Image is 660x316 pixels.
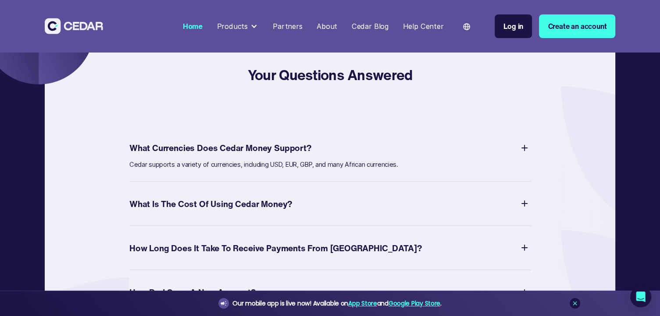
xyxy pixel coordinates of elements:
div: Products [217,21,248,32]
div: Help Center [403,21,443,32]
div: How Long Does It Take to Receive Payments from [GEOGRAPHIC_DATA]? [129,240,421,256]
div: What Is The Cost of Using Cedar Money? [129,196,292,211]
a: About [313,17,341,36]
div: How Do I Open a New Account? [129,284,256,300]
div: How Long Does It Take to Receive Payments from [GEOGRAPHIC_DATA]? [129,237,531,259]
div: Cedar Blog [352,21,389,32]
div: Log in [503,21,523,32]
div: Open Intercom Messenger [630,286,651,307]
div: What Currencies Does Cedar Money Support? [129,137,531,159]
div: About [317,21,337,32]
a: Log in [495,14,532,38]
img: world icon [463,23,470,30]
p: Cedar supports a variety of currencies, including USD, EUR, GBP, and many African currencies. [129,159,506,170]
a: Google Play Store [389,299,440,308]
div: What Is The Cost of Using Cedar Money? [129,192,531,214]
a: Cedar Blog [348,17,392,36]
a: Create an account [539,14,615,38]
a: Help Center [399,17,447,36]
div: Partners [273,21,303,32]
nav: What Currencies Does Cedar Money Support? [129,159,548,170]
img: announcement [220,300,227,307]
div: Home [183,21,203,32]
div: Our mobile app is live now! Available on and . [232,298,441,309]
a: Partners [269,17,306,36]
div: Products [213,17,262,35]
a: App Store [348,299,377,308]
h1: Your Questions Answered [248,57,413,98]
a: Home [179,17,207,36]
div: What Currencies Does Cedar Money Support? [129,140,311,155]
div: How Do I Open a New Account? [129,281,531,303]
